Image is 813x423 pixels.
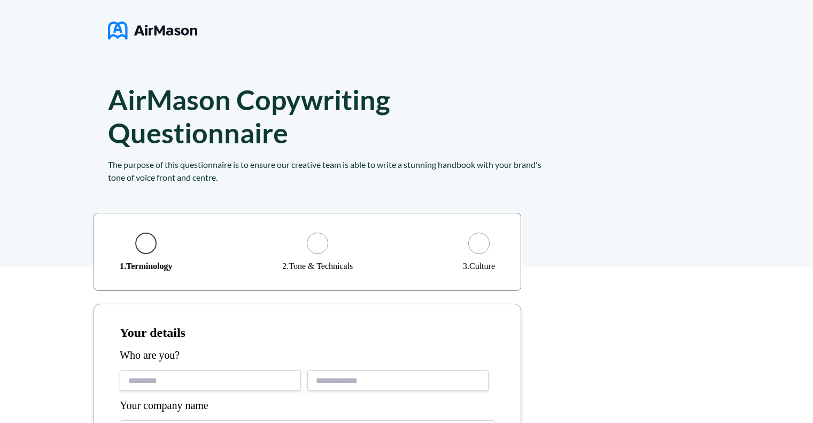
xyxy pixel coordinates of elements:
img: logo [108,17,197,44]
div: Who are you? [120,349,495,362]
div: The purpose of this questionnaire is to ensure our creative team is able to write a stunning hand... [108,158,546,184]
h1: Your details [120,326,495,341]
div: Your company name [120,399,495,412]
div: 1 . Terminology [120,262,173,271]
h1: AirMason Copywriting Questionnaire [108,83,421,149]
div: 3 . Culture [463,262,495,271]
div: 2 . Tone & Technicals [282,262,353,271]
